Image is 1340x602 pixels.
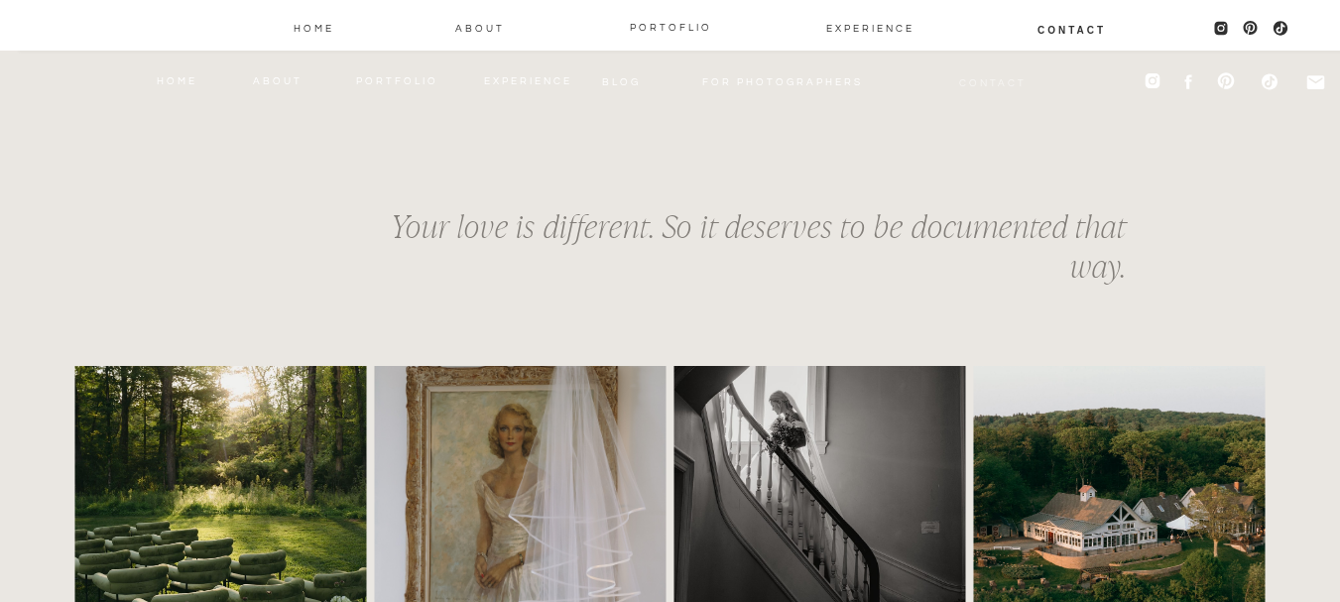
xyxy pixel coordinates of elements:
[685,72,881,88] a: FOR photographers
[1036,21,1108,37] a: Contact
[293,19,336,35] a: Home
[600,72,643,88] a: blog
[622,18,720,34] a: PORTOFLIO
[484,71,559,87] a: EXPERIENCE
[826,19,899,35] a: EXPERIENCE
[156,71,199,87] a: Home
[454,19,506,35] a: About
[356,71,400,87] a: PORTFOLIO
[252,71,304,87] a: About
[333,206,1127,277] h2: Your love is different. So it deserves to be documented that way.
[957,73,1029,89] a: Contact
